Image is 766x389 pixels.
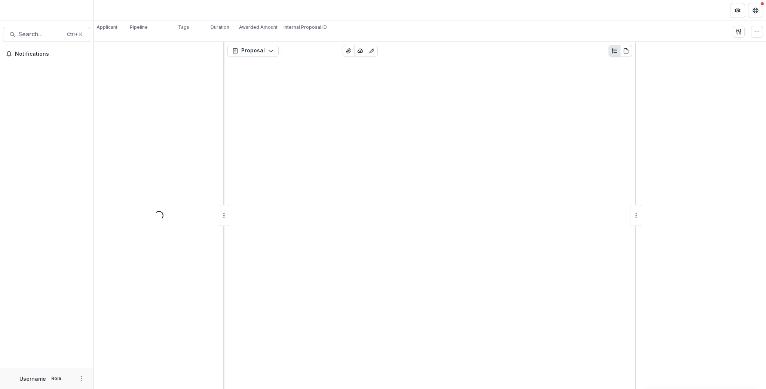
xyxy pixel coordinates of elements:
p: Awarded Amount [239,24,278,31]
button: Plaintext view [609,45,621,57]
button: Edit as form [366,45,378,57]
span: Search... [18,31,62,38]
p: Duration [211,24,229,31]
p: Pipeline [130,24,148,31]
button: Get Help [748,3,763,18]
button: Search... [3,27,90,42]
button: Proposal [227,45,279,57]
p: Username [19,375,46,383]
p: Internal Proposal ID [284,24,327,31]
p: Tags [178,24,189,31]
button: View Attached Files [343,45,355,57]
p: Role [49,375,64,382]
button: PDF view [620,45,632,57]
span: Notifications [15,51,87,57]
button: Partners [730,3,745,18]
div: Ctrl + K [65,30,84,39]
p: Applicant [96,24,117,31]
button: More [77,374,86,383]
button: Notifications [3,48,90,60]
